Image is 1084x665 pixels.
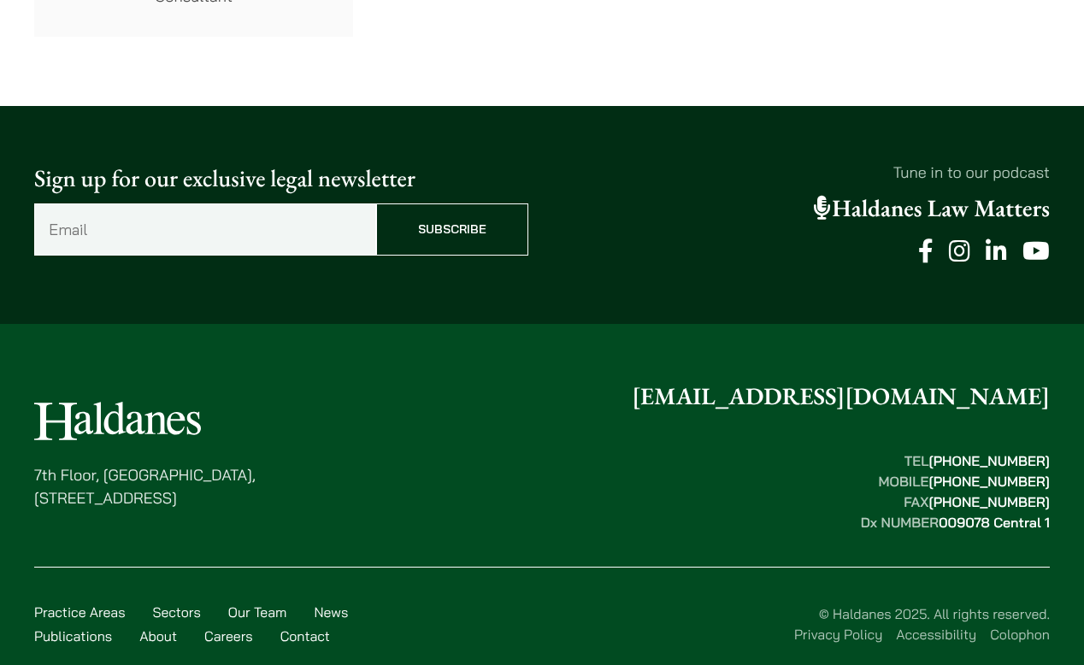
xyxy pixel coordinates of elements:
mark: [PHONE_NUMBER] [928,473,1050,490]
a: Colophon [990,626,1050,643]
a: Accessibility [896,626,976,643]
a: Contact [280,627,330,644]
a: Privacy Policy [794,626,882,643]
strong: TEL MOBILE FAX Dx NUMBER [861,452,1050,531]
p: Tune in to our podcast [556,161,1050,184]
a: [EMAIL_ADDRESS][DOMAIN_NAME] [632,381,1050,412]
a: Practice Areas [34,603,125,621]
a: Haldanes Law Matters [814,193,1050,224]
div: © Haldanes 2025. All rights reserved. [373,603,1050,644]
a: Sectors [152,603,200,621]
a: Careers [204,627,253,644]
a: News [314,603,348,621]
mark: [PHONE_NUMBER] [928,493,1050,510]
input: Email [34,203,376,256]
mark: [PHONE_NUMBER] [928,452,1050,469]
img: Logo of Haldanes [34,402,201,440]
a: About [139,627,177,644]
mark: 009078 Central 1 [939,514,1050,531]
a: Publications [34,627,112,644]
a: Our Team [228,603,287,621]
input: Subscribe [376,203,528,256]
p: Sign up for our exclusive legal newsletter [34,161,528,197]
p: 7th Floor, [GEOGRAPHIC_DATA], [STREET_ADDRESS] [34,463,256,509]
